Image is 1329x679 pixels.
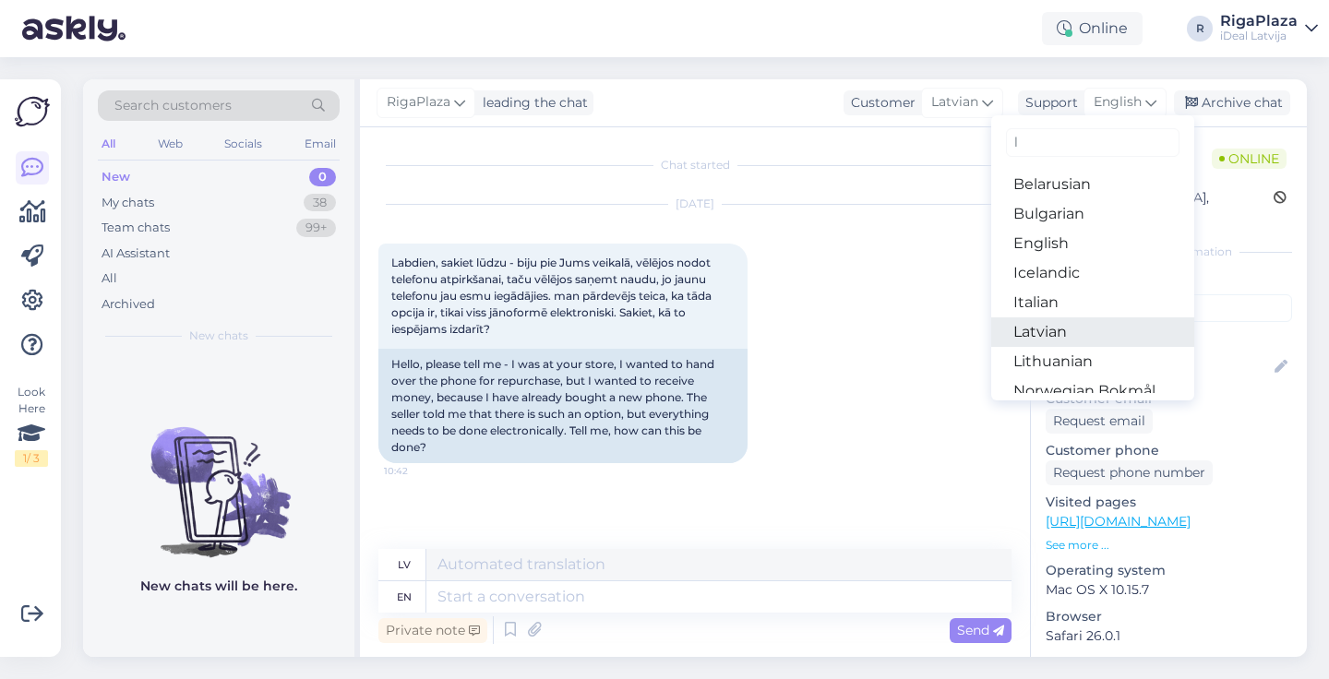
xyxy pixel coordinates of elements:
div: Team chats [102,219,170,237]
div: Request email [1046,409,1153,434]
div: R [1187,16,1213,42]
div: Private note [378,618,487,643]
div: Archive chat [1174,90,1290,115]
p: Operating system [1046,561,1292,580]
div: RigaPlaza [1220,14,1298,29]
span: Labdien, sakiet lūdzu - biju pie Jums veikalā, vēlējos nodot telefonu atpirkšanai, taču vēlējos s... [391,256,714,336]
input: Type to filter... [1006,128,1179,157]
span: English [1094,92,1142,113]
div: Hello, please tell me - I was at your store, I wanted to hand over the phone for repurchase, but ... [378,349,748,463]
div: Customer [844,93,916,113]
span: RigaPlaza [387,92,450,113]
a: English [991,229,1194,258]
p: New chats will be here. [140,577,297,596]
span: Send [957,622,1004,638]
span: Online [1212,149,1287,169]
div: 38 [304,194,336,212]
span: Search customers [114,96,232,115]
div: New [102,168,130,186]
p: Mac OS X 10.15.7 [1046,580,1292,600]
div: All [98,132,119,156]
div: en [397,581,412,613]
div: iDeal Latvija [1220,29,1298,43]
a: Belarusian [991,170,1194,199]
div: Email [301,132,340,156]
img: Askly Logo [15,94,50,129]
div: Look Here [15,384,48,467]
a: [URL][DOMAIN_NAME] [1046,513,1191,530]
div: Online [1042,12,1143,45]
div: leading the chat [475,93,588,113]
div: [DATE] [378,196,1012,212]
div: 0 [309,168,336,186]
a: Latvian [991,317,1194,347]
span: 10:42 [384,464,453,478]
a: Lithuanian [991,347,1194,376]
a: Italian [991,288,1194,317]
p: Browser [1046,607,1292,626]
span: Latvian [931,92,978,113]
div: Request phone number [1046,460,1213,485]
p: Customer phone [1046,441,1292,460]
div: lv [398,549,411,580]
img: No chats [83,394,354,560]
div: AI Assistant [102,244,170,263]
a: Bulgarian [991,199,1194,229]
p: See more ... [1046,537,1292,554]
span: New chats [189,328,248,344]
div: My chats [102,194,154,212]
p: Safari 26.0.1 [1046,626,1292,646]
div: Archived [102,295,155,314]
div: Socials [221,132,266,156]
a: Icelandic [991,258,1194,288]
div: Support [1018,93,1078,113]
div: 99+ [296,219,336,237]
div: Chat started [378,157,1012,173]
a: Norwegian Bokmål [991,376,1194,406]
p: Visited pages [1046,493,1292,512]
div: All [102,269,117,288]
div: Web [154,132,186,156]
a: RigaPlazaiDeal Latvija [1220,14,1318,43]
div: 1 / 3 [15,450,48,467]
